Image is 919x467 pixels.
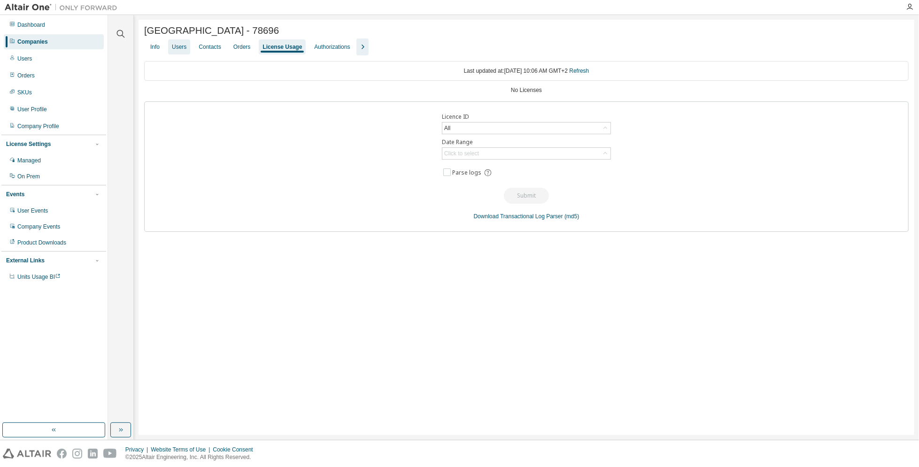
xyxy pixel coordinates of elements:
[151,446,213,453] div: Website Terms of Use
[569,68,589,74] a: Refresh
[6,140,51,148] div: License Settings
[17,89,32,96] div: SKUs
[17,239,66,246] div: Product Downloads
[17,274,61,280] span: Units Usage BI
[125,446,151,453] div: Privacy
[17,72,35,79] div: Orders
[5,3,122,12] img: Altair One
[314,43,350,51] div: Authorizations
[17,207,48,214] div: User Events
[57,449,67,459] img: facebook.svg
[150,43,160,51] div: Info
[444,150,479,157] div: Click to select
[504,188,549,204] button: Submit
[17,157,41,164] div: Managed
[17,223,60,230] div: Company Events
[233,43,251,51] div: Orders
[3,449,51,459] img: altair_logo.svg
[442,148,610,159] div: Click to select
[88,449,98,459] img: linkedin.svg
[144,25,279,36] span: [GEOGRAPHIC_DATA] - 78696
[263,43,302,51] div: License Usage
[474,213,563,220] a: Download Transactional Log Parser
[442,113,611,121] label: Licence ID
[442,138,611,146] label: Date Range
[17,106,47,113] div: User Profile
[17,38,48,46] div: Companies
[72,449,82,459] img: instagram.svg
[172,43,186,51] div: Users
[6,191,24,198] div: Events
[144,61,909,81] div: Last updated at: [DATE] 10:06 AM GMT+2
[443,123,452,133] div: All
[125,453,259,461] p: © 2025 Altair Engineering, Inc. All Rights Reserved.
[17,173,40,180] div: On Prem
[144,86,909,94] div: No Licenses
[442,122,610,134] div: All
[213,446,258,453] div: Cookie Consent
[17,122,59,130] div: Company Profile
[564,213,579,220] a: (md5)
[17,55,32,62] div: Users
[6,257,45,264] div: External Links
[17,21,45,29] div: Dashboard
[103,449,117,459] img: youtube.svg
[199,43,221,51] div: Contacts
[453,169,482,176] span: Parse logs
